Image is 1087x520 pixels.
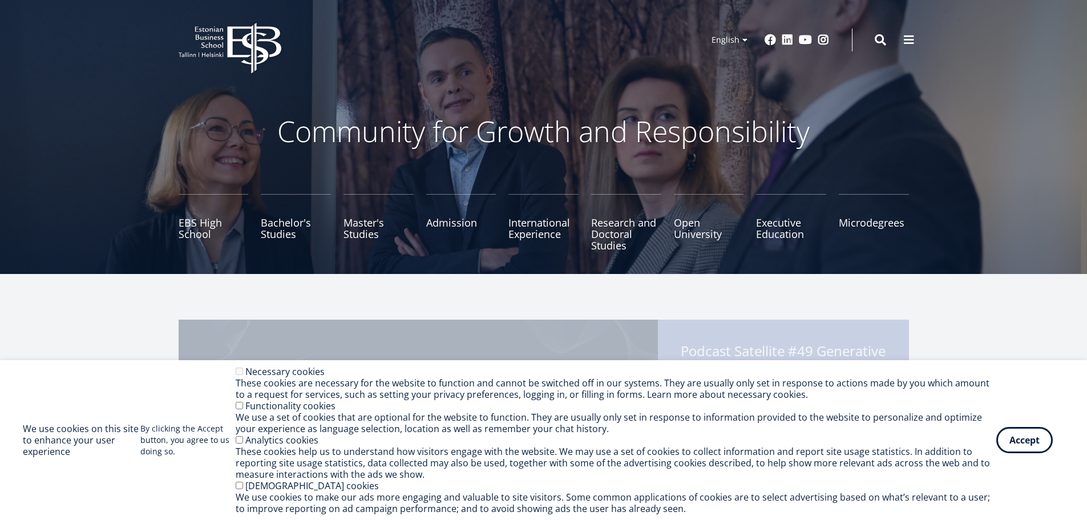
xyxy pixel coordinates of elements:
[179,194,249,251] a: EBS High School
[818,34,829,46] a: Instagram
[765,34,776,46] a: Facebook
[245,365,325,378] label: Necessary cookies
[236,491,996,514] div: We use cookies to make our ads more engaging and valuable to site visitors. Some common applicati...
[23,423,140,457] h2: We use cookies on this site to enhance your user experience
[236,412,996,434] div: We use a set of cookies that are optional for the website to function. They are usually only set ...
[756,194,826,251] a: Executive Education
[426,194,496,251] a: Admission
[591,194,661,251] a: Research and Doctoral Studies
[508,194,579,251] a: International Experience
[782,34,793,46] a: Linkedin
[236,377,996,400] div: These cookies are necessary for the website to function and cannot be switched off in our systems...
[839,194,909,251] a: Microdegrees
[344,194,414,251] a: Master's Studies
[245,434,318,446] label: Analytics cookies
[245,479,379,492] label: [DEMOGRAPHIC_DATA] cookies
[996,427,1053,453] button: Accept
[241,114,846,148] p: Community for Growth and Responsibility
[245,400,336,412] label: Functionality cookies
[261,194,331,251] a: Bachelor's Studies
[681,360,886,377] span: AI in Higher Education: The Good, the Bad, and the Ugly
[140,423,236,457] p: By clicking the Accept button, you agree to us doing so.
[681,342,886,380] span: Podcast Satellite #49 Generative
[236,446,996,480] div: These cookies help us to understand how visitors engage with the website. We may use a set of coo...
[799,34,812,46] a: Youtube
[674,194,744,251] a: Open University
